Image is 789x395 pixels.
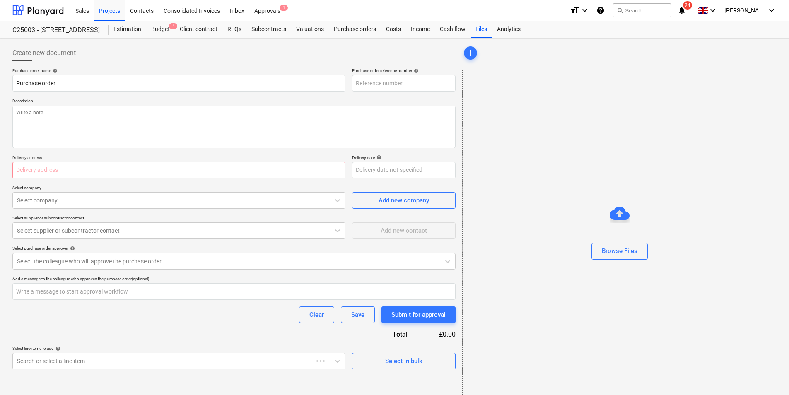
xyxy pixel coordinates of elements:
[309,309,324,320] div: Clear
[341,306,375,323] button: Save
[352,162,456,178] input: Delivery date not specified
[381,21,406,38] a: Costs
[12,185,345,192] p: Select company
[352,155,456,160] div: Delivery date
[580,5,590,15] i: keyboard_arrow_down
[246,21,291,38] a: Subcontracts
[329,21,381,38] a: Purchase orders
[146,21,175,38] div: Budget
[12,162,345,178] input: Delivery address
[375,155,381,160] span: help
[351,309,364,320] div: Save
[591,243,648,260] button: Browse Files
[391,309,446,320] div: Submit for approval
[299,306,334,323] button: Clear
[570,5,580,15] i: format_size
[435,21,471,38] a: Cash flow
[12,346,345,351] div: Select line-items to add
[412,68,419,73] span: help
[54,346,60,351] span: help
[12,26,99,35] div: C25003 - [STREET_ADDRESS]
[12,283,456,300] input: Write a message to start approval workflow
[767,5,777,15] i: keyboard_arrow_down
[708,5,718,15] i: keyboard_arrow_down
[466,48,475,58] span: add
[406,21,435,38] a: Income
[348,330,421,339] div: Total
[471,21,492,38] a: Files
[381,306,456,323] button: Submit for approval
[748,355,789,395] iframe: Chat Widget
[613,3,671,17] button: Search
[12,98,456,105] p: Description
[175,21,222,38] a: Client contract
[352,75,456,92] input: Reference number
[678,5,686,15] i: notifications
[492,21,526,38] a: Analytics
[12,48,76,58] span: Create new document
[68,246,75,251] span: help
[724,7,766,14] span: [PERSON_NAME] Booree
[291,21,329,38] a: Valuations
[12,68,345,73] div: Purchase order name
[169,23,177,29] span: 4
[12,155,345,162] p: Delivery address
[683,1,692,10] span: 24
[222,21,246,38] a: RFQs
[12,246,456,251] div: Select purchase order approver
[379,195,429,206] div: Add new company
[12,75,345,92] input: Document name
[12,276,456,282] div: Add a message to the colleague who approves the purchase order (optional)
[12,215,345,222] p: Select supplier or subcontractor contact
[596,5,605,15] i: Knowledge base
[602,246,637,256] div: Browse Files
[385,356,422,366] div: Select in bulk
[617,7,623,14] span: search
[352,68,456,73] div: Purchase order reference number
[109,21,146,38] a: Estimation
[51,68,58,73] span: help
[280,5,288,11] span: 1
[421,330,456,339] div: £0.00
[146,21,175,38] a: Budget4
[352,353,456,369] button: Select in bulk
[352,192,456,209] button: Add new company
